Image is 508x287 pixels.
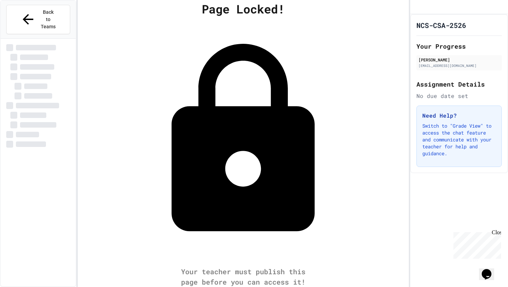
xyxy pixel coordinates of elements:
[418,57,500,63] div: [PERSON_NAME]
[6,5,70,34] button: Back to Teams
[422,111,496,120] h3: Need Help?
[416,79,502,89] h2: Assignment Details
[422,122,496,157] p: Switch to "Grade View" to access the chat feature and communicate with your teacher for help and ...
[40,9,56,30] span: Back to Teams
[451,229,501,259] iframe: chat widget
[416,41,502,51] h2: Your Progress
[416,20,466,30] h1: NCS-CSA-2526
[479,259,501,280] iframe: chat widget
[418,63,500,68] div: [EMAIL_ADDRESS][DOMAIN_NAME]
[174,266,312,287] div: Your teacher must publish this page before you can access it!
[3,3,48,44] div: Chat with us now!Close
[416,92,502,100] div: No due date set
